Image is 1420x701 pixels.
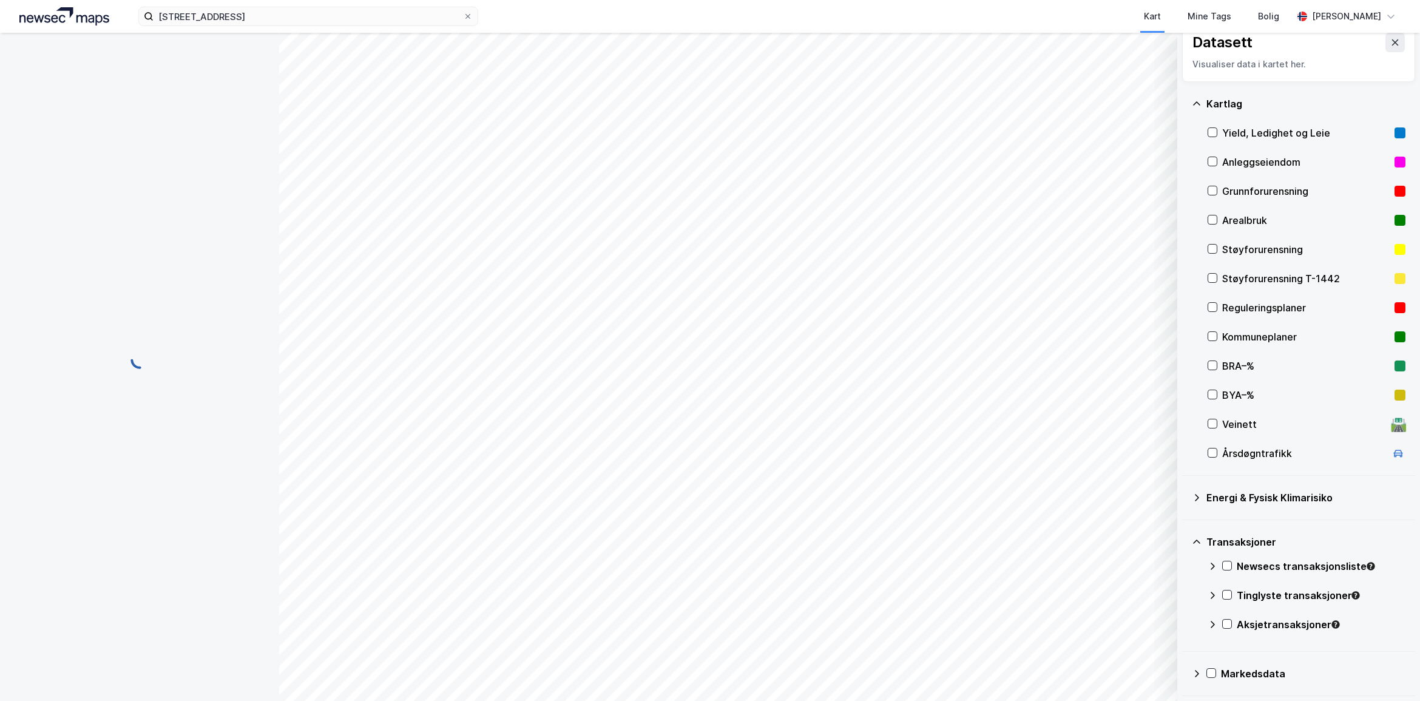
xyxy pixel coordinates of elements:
div: Kontrollprogram for chat [1359,643,1420,701]
img: spinner.a6d8c91a73a9ac5275cf975e30b51cfb.svg [130,350,149,370]
iframe: Chat Widget [1359,643,1420,701]
div: Transaksjoner [1206,535,1405,549]
div: Reguleringsplaner [1222,300,1390,315]
div: Kartlag [1206,97,1405,111]
div: Støyforurensning [1222,242,1390,257]
div: Tinglyste transaksjoner [1237,588,1405,603]
div: BYA–% [1222,388,1390,402]
div: Aksjetransaksjoner [1237,617,1405,632]
div: Støyforurensning T-1442 [1222,271,1390,286]
div: [PERSON_NAME] [1312,9,1381,24]
div: Tooltip anchor [1365,561,1376,572]
div: Kommuneplaner [1222,330,1390,344]
div: Energi & Fysisk Klimarisiko [1206,490,1405,505]
div: Tooltip anchor [1330,619,1341,630]
div: BRA–% [1222,359,1390,373]
div: Newsecs transaksjonsliste [1237,559,1405,574]
div: Tooltip anchor [1350,590,1361,601]
div: Mine Tags [1188,9,1231,24]
div: Veinett [1222,417,1386,432]
div: Kart [1144,9,1161,24]
div: Anleggseiendom [1222,155,1390,169]
div: Yield, Ledighet og Leie [1222,126,1390,140]
div: Grunnforurensning [1222,184,1390,198]
div: Bolig [1258,9,1279,24]
div: Arealbruk [1222,213,1390,228]
div: Markedsdata [1221,666,1405,681]
input: Søk på adresse, matrikkel, gårdeiere, leietakere eller personer [154,7,463,25]
div: Årsdøgntrafikk [1222,446,1386,461]
img: logo.a4113a55bc3d86da70a041830d287a7e.svg [19,7,109,25]
div: 🛣️ [1390,416,1407,432]
div: Visualiser data i kartet her. [1192,57,1405,72]
div: Datasett [1192,33,1253,52]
